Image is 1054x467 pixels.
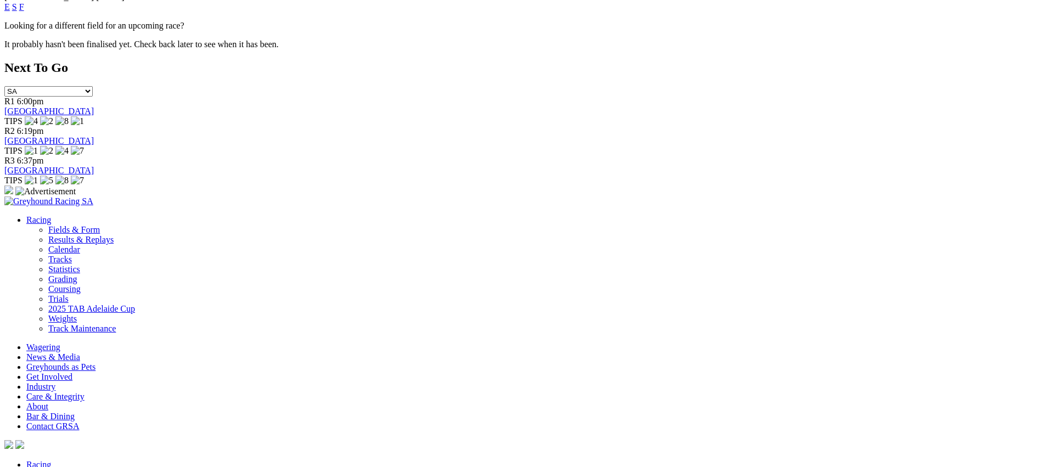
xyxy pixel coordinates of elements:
[17,97,44,106] span: 6:00pm
[4,185,13,194] img: 15187_Greyhounds_GreysPlayCentral_Resize_SA_WebsiteBanner_300x115_2025.jpg
[4,97,15,106] span: R1
[71,146,84,156] img: 7
[26,412,75,421] a: Bar & Dining
[48,274,77,284] a: Grading
[48,245,80,254] a: Calendar
[48,314,77,323] a: Weights
[26,402,48,411] a: About
[71,116,84,126] img: 1
[4,40,279,49] partial: It probably hasn't been finalised yet. Check back later to see when it has been.
[48,304,135,313] a: 2025 TAB Adelaide Cup
[48,225,100,234] a: Fields & Form
[4,60,1050,75] h2: Next To Go
[48,324,116,333] a: Track Maintenance
[4,2,10,12] a: E
[26,362,96,372] a: Greyhounds as Pets
[4,106,94,116] a: [GEOGRAPHIC_DATA]
[15,187,76,196] img: Advertisement
[4,126,15,136] span: R2
[4,196,93,206] img: Greyhound Racing SA
[4,146,23,155] span: TIPS
[71,176,84,185] img: 7
[26,382,55,391] a: Industry
[40,146,53,156] img: 2
[4,116,23,126] span: TIPS
[4,156,15,165] span: R3
[26,372,72,381] a: Get Involved
[26,392,85,401] a: Care & Integrity
[26,352,80,362] a: News & Media
[4,176,23,185] span: TIPS
[55,176,69,185] img: 8
[26,342,60,352] a: Wagering
[25,176,38,185] img: 1
[17,156,44,165] span: 6:37pm
[48,294,69,303] a: Trials
[12,2,17,12] a: S
[15,440,24,449] img: twitter.svg
[26,215,51,224] a: Racing
[4,136,94,145] a: [GEOGRAPHIC_DATA]
[4,440,13,449] img: facebook.svg
[48,265,80,274] a: Statistics
[4,21,1050,31] p: Looking for a different field for an upcoming race?
[26,421,79,431] a: Contact GRSA
[19,2,24,12] a: F
[17,126,44,136] span: 6:19pm
[40,116,53,126] img: 2
[40,176,53,185] img: 5
[25,146,38,156] img: 1
[55,116,69,126] img: 8
[48,284,81,294] a: Coursing
[55,146,69,156] img: 4
[25,116,38,126] img: 4
[48,255,72,264] a: Tracks
[4,166,94,175] a: [GEOGRAPHIC_DATA]
[48,235,114,244] a: Results & Replays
